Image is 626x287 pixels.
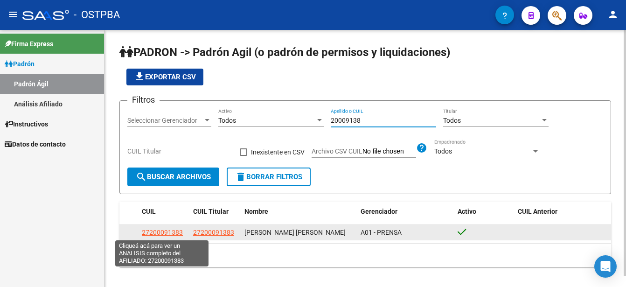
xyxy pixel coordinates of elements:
datatable-header-cell: Activo [454,202,514,222]
span: Seleccionar Gerenciador [127,117,203,125]
mat-icon: search [136,171,147,182]
span: Archivo CSV CUIL [312,147,362,155]
span: CUIL [142,208,156,215]
span: [PERSON_NAME] [PERSON_NAME] [244,229,346,236]
div: Open Intercom Messenger [594,255,617,278]
span: CUIL Titular [193,208,229,215]
h3: Filtros [127,93,160,106]
span: Nombre [244,208,268,215]
span: A01 - PRENSA [361,229,402,236]
datatable-header-cell: Nombre [241,202,357,222]
span: CUIL Anterior [518,208,557,215]
span: Todos [434,147,452,155]
mat-icon: help [416,142,427,154]
span: 27200091383 [193,229,234,236]
span: Padrón [5,59,35,69]
span: 27200091383 [142,229,183,236]
span: Firma Express [5,39,53,49]
span: Instructivos [5,119,48,129]
span: Exportar CSV [134,73,196,81]
button: Borrar Filtros [227,168,311,186]
mat-icon: delete [235,171,246,182]
span: PADRON -> Padrón Agil (o padrón de permisos y liquidaciones) [119,46,450,59]
button: Buscar Archivos [127,168,219,186]
span: Todos [443,117,461,124]
span: Activo [458,208,476,215]
mat-icon: file_download [134,71,145,82]
input: Archivo CSV CUIL [362,147,416,156]
mat-icon: menu [7,9,19,20]
span: - OSTPBA [74,5,120,25]
datatable-header-cell: CUIL Anterior [514,202,612,222]
span: Inexistente en CSV [251,147,305,158]
span: Buscar Archivos [136,173,211,181]
button: Exportar CSV [126,69,203,85]
datatable-header-cell: CUIL Titular [189,202,241,222]
span: Todos [218,117,236,124]
span: Borrar Filtros [235,173,302,181]
div: 1 total [119,244,611,267]
datatable-header-cell: CUIL [138,202,189,222]
span: Gerenciador [361,208,397,215]
mat-icon: person [607,9,619,20]
datatable-header-cell: Gerenciador [357,202,454,222]
span: Datos de contacto [5,139,66,149]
